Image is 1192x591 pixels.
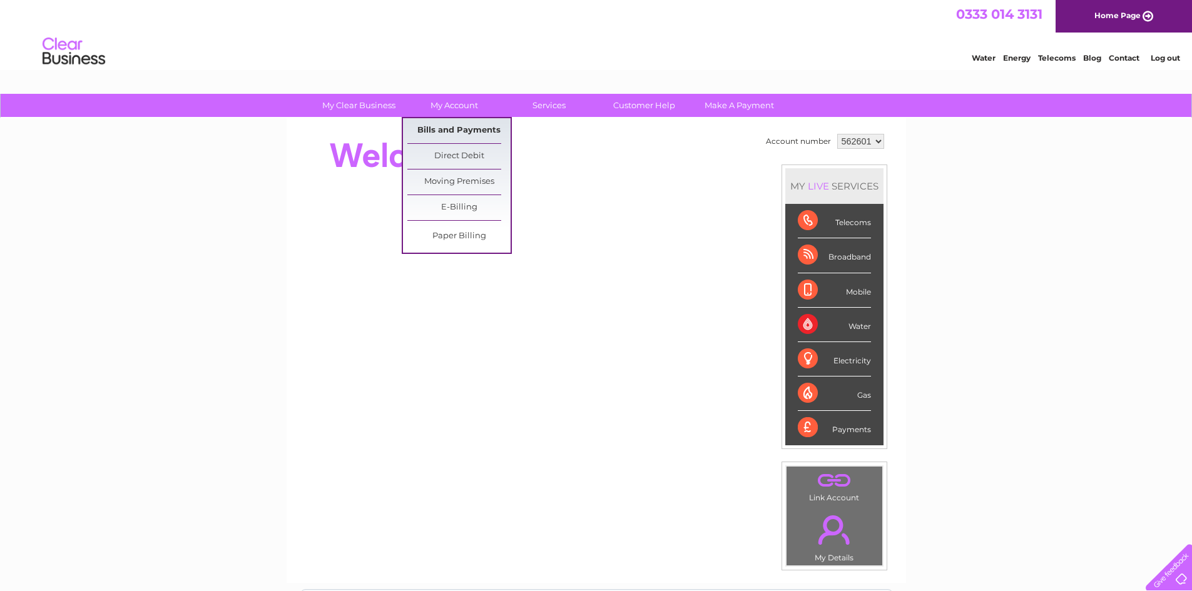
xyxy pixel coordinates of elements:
div: Payments [798,411,871,445]
div: MY SERVICES [785,168,884,204]
td: Link Account [786,466,883,505]
a: Telecoms [1038,53,1076,63]
a: . [790,470,879,492]
td: My Details [786,505,883,566]
a: Bills and Payments [407,118,511,143]
a: Moving Premises [407,169,511,194]
a: Services [497,94,601,117]
div: Clear Business is a trading name of Verastar Limited (registered in [GEOGRAPHIC_DATA] No. 3667643... [301,7,892,61]
div: Gas [798,376,871,411]
div: Mobile [798,273,871,308]
div: Electricity [798,342,871,376]
a: Blog [1083,53,1101,63]
a: E-Billing [407,195,511,220]
a: Customer Help [593,94,696,117]
a: Energy [1003,53,1031,63]
div: LIVE [805,180,832,192]
td: Account number [763,131,834,152]
div: Broadband [798,238,871,273]
a: Water [972,53,996,63]
a: Direct Debit [407,144,511,169]
div: Water [798,308,871,342]
a: . [790,508,879,552]
a: Log out [1151,53,1180,63]
img: logo.png [42,33,106,71]
a: Contact [1109,53,1139,63]
a: My Clear Business [307,94,410,117]
a: 0333 014 3131 [956,6,1042,22]
div: Telecoms [798,204,871,238]
a: Paper Billing [407,224,511,249]
a: Make A Payment [688,94,791,117]
a: My Account [402,94,506,117]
